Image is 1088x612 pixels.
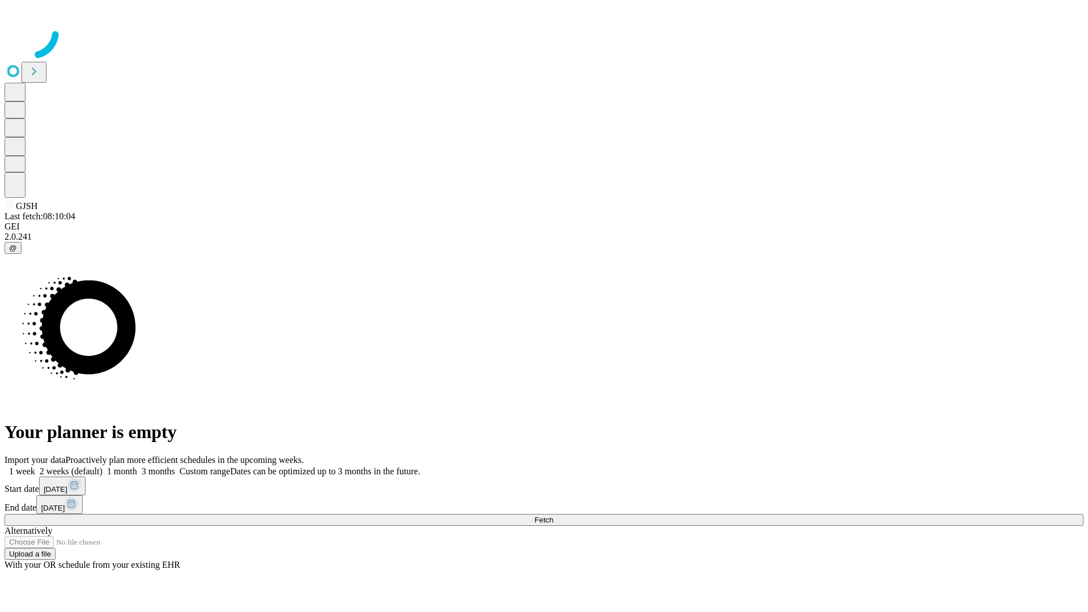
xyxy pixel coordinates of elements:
[5,548,56,560] button: Upload a file
[5,455,66,465] span: Import your data
[5,495,1083,514] div: End date
[5,211,75,221] span: Last fetch: 08:10:04
[5,514,1083,526] button: Fetch
[40,466,103,476] span: 2 weeks (default)
[66,455,304,465] span: Proactively plan more efficient schedules in the upcoming weeks.
[230,466,420,476] span: Dates can be optimized up to 3 months in the future.
[9,244,17,252] span: @
[180,466,230,476] span: Custom range
[5,222,1083,232] div: GEI
[142,466,175,476] span: 3 months
[5,526,52,535] span: Alternatively
[107,466,137,476] span: 1 month
[36,495,83,514] button: [DATE]
[41,504,65,512] span: [DATE]
[9,466,35,476] span: 1 week
[534,516,553,524] span: Fetch
[5,560,180,569] span: With your OR schedule from your existing EHR
[16,201,37,211] span: GJSH
[5,242,22,254] button: @
[39,477,86,495] button: [DATE]
[5,422,1083,443] h1: Your planner is empty
[5,232,1083,242] div: 2.0.241
[44,485,67,494] span: [DATE]
[5,477,1083,495] div: Start date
